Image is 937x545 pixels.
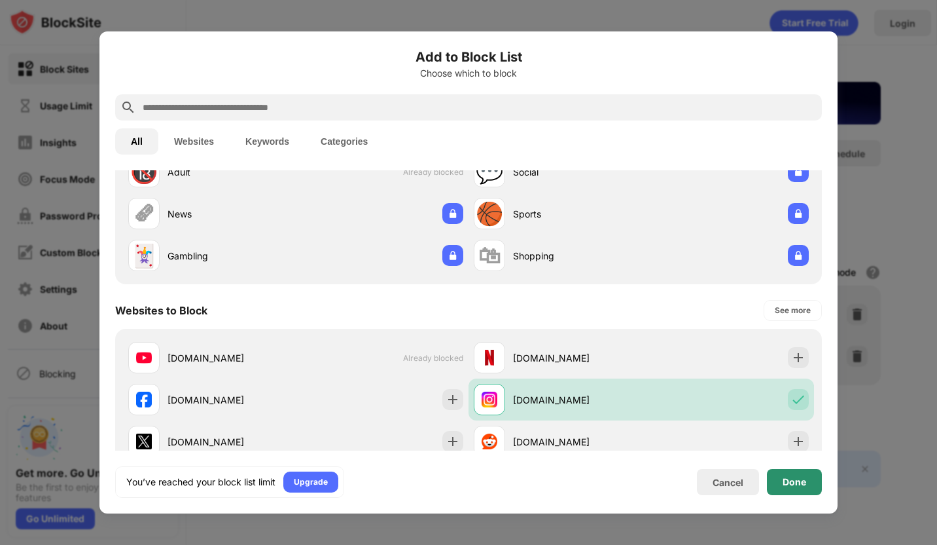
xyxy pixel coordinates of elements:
[133,200,155,227] div: 🗞
[513,435,641,449] div: [DOMAIN_NAME]
[403,167,463,177] span: Already blocked
[478,242,501,269] div: 🛍
[126,476,275,489] div: You’ve reached your block list limit
[713,477,743,488] div: Cancel
[168,435,296,449] div: [DOMAIN_NAME]
[115,68,822,79] div: Choose which to block
[513,351,641,365] div: [DOMAIN_NAME]
[130,159,158,185] div: 🔞
[403,353,463,363] span: Already blocked
[230,128,305,155] button: Keywords
[168,393,296,407] div: [DOMAIN_NAME]
[476,200,503,227] div: 🏀
[168,351,296,365] div: [DOMAIN_NAME]
[513,249,641,263] div: Shopping
[482,392,497,407] img: favicons
[482,434,497,449] img: favicons
[775,304,811,317] div: See more
[136,434,152,449] img: favicons
[136,392,152,407] img: favicons
[158,128,230,155] button: Websites
[168,207,296,221] div: News
[513,393,641,407] div: [DOMAIN_NAME]
[513,207,641,221] div: Sports
[115,47,822,67] h6: Add to Block List
[513,165,641,179] div: Social
[115,128,158,155] button: All
[130,242,158,269] div: 🃏
[294,476,328,489] div: Upgrade
[115,304,207,317] div: Websites to Block
[783,477,806,487] div: Done
[168,249,296,263] div: Gambling
[482,350,497,366] img: favicons
[168,165,296,179] div: Adult
[136,350,152,366] img: favicons
[305,128,383,155] button: Categories
[476,159,503,185] div: 💬
[120,100,136,115] img: search.svg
